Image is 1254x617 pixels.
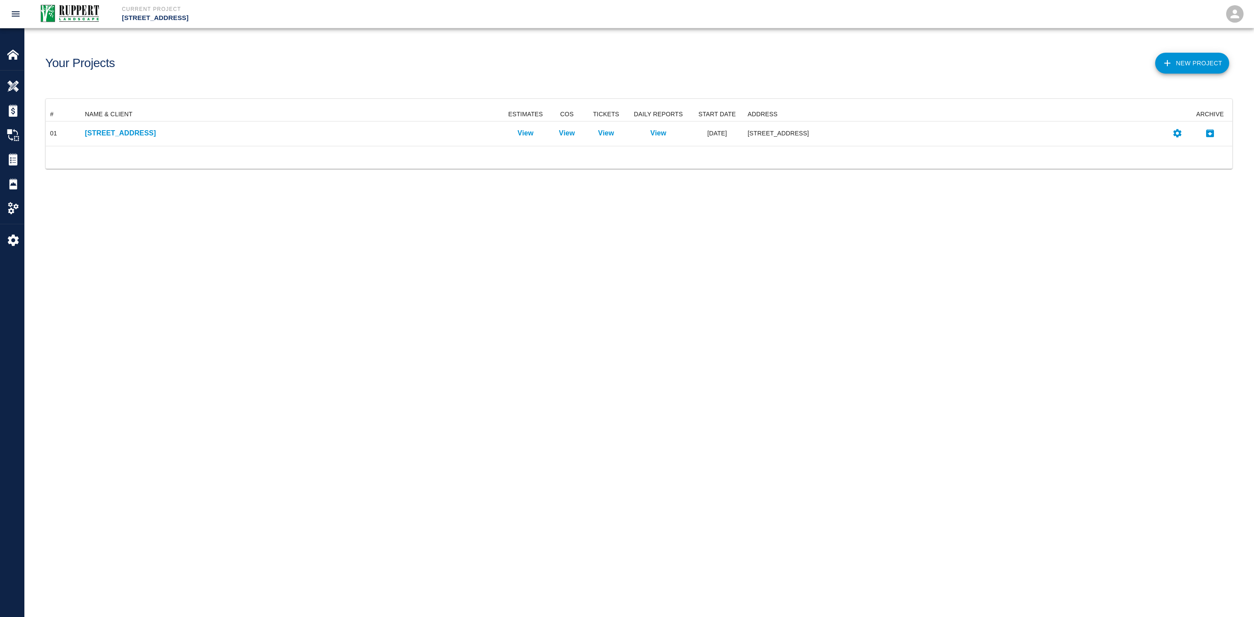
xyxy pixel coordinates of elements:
[559,128,575,138] a: View
[45,56,115,71] h1: Your Projects
[46,107,81,121] div: #
[560,107,574,121] div: COS
[122,5,674,13] p: Current Project
[122,13,674,23] p: [STREET_ADDRESS]
[593,107,619,121] div: TICKETS
[504,107,547,121] div: ESTIMATES
[626,107,691,121] div: DAILY REPORTS
[1188,107,1232,121] div: ARCHIVE
[748,107,778,121] div: ADDRESS
[5,3,26,24] button: open drawer
[634,107,683,121] div: DAILY REPORTS
[85,128,499,138] a: [STREET_ADDRESS]
[547,107,587,121] div: COS
[50,107,54,121] div: #
[508,107,543,121] div: ESTIMATES
[1210,575,1254,617] iframe: Chat Widget
[748,129,1162,138] div: [STREET_ADDRESS]
[598,128,614,138] a: View
[81,107,504,121] div: NAME & CLIENT
[1196,107,1224,121] div: ARCHIVE
[651,128,667,138] a: View
[1155,53,1229,74] button: New Project
[698,107,736,121] div: START DATE
[50,129,57,138] div: 01
[31,3,104,26] img: Ruppert Landscaping
[691,121,743,146] div: [DATE]
[587,107,626,121] div: TICKETS
[518,128,534,138] a: View
[1169,125,1186,142] button: Settings
[85,107,132,121] div: NAME & CLIENT
[743,107,1166,121] div: ADDRESS
[691,107,743,121] div: START DATE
